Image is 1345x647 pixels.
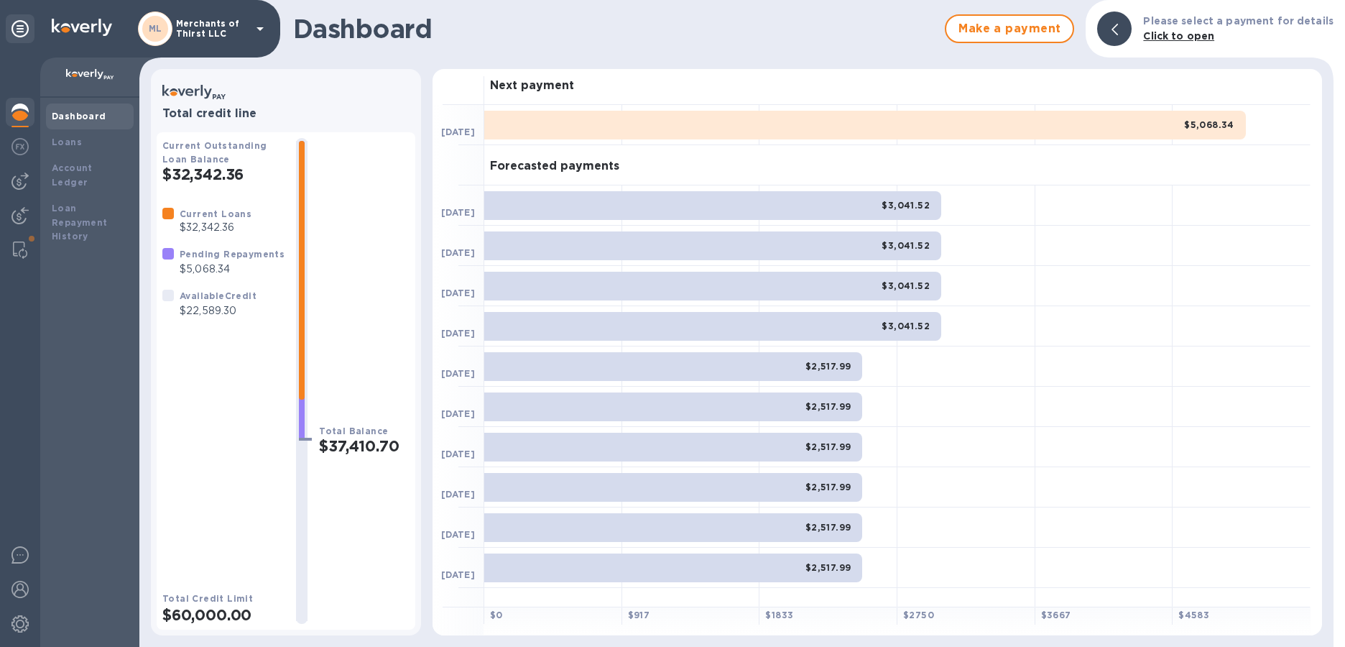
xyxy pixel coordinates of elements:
b: [DATE] [441,288,475,298]
b: $ 2750 [903,610,934,620]
b: Please select a payment for details [1143,15,1334,27]
b: $2,517.99 [805,482,851,492]
h3: Total credit line [162,107,410,121]
h2: $60,000.00 [162,606,285,624]
b: [DATE] [441,529,475,540]
p: $5,068.34 [180,262,285,277]
b: Dashboard [52,111,106,121]
b: $ 4583 [1178,610,1209,620]
b: $3,041.52 [882,321,930,331]
b: $3,041.52 [882,200,930,211]
b: $2,517.99 [805,361,851,372]
b: $ 3667 [1041,610,1071,620]
b: Loan Repayment History [52,203,108,242]
b: Click to open [1143,30,1214,42]
b: [DATE] [441,247,475,258]
img: Foreign exchange [11,138,29,155]
b: Pending Repayments [180,249,285,260]
b: Loans [52,137,82,147]
h1: Dashboard [293,14,938,44]
img: Logo [52,19,112,36]
b: $3,041.52 [882,240,930,251]
b: $2,517.99 [805,401,851,412]
b: Current Loans [180,208,251,219]
p: $22,589.30 [180,303,256,318]
b: [DATE] [441,368,475,379]
span: Make a payment [958,20,1061,37]
b: $ 1833 [765,610,793,620]
b: Current Outstanding Loan Balance [162,140,267,165]
b: [DATE] [441,449,475,459]
b: Total Balance [319,426,388,436]
b: $2,517.99 [805,441,851,452]
b: [DATE] [441,328,475,339]
b: Available Credit [180,290,256,301]
b: $5,068.34 [1184,119,1234,130]
b: [DATE] [441,489,475,500]
b: [DATE] [441,127,475,137]
h2: $32,342.36 [162,165,285,183]
b: Account Ledger [52,162,93,188]
h3: Forecasted payments [490,160,619,173]
b: $ 0 [490,610,503,620]
b: [DATE] [441,569,475,580]
div: Unpin categories [6,14,34,43]
h2: $37,410.70 [319,437,410,455]
b: $2,517.99 [805,562,851,573]
b: $3,041.52 [882,280,930,291]
b: [DATE] [441,207,475,218]
button: Make a payment [945,14,1074,43]
b: $ 917 [628,610,650,620]
b: ML [149,23,162,34]
b: $2,517.99 [805,522,851,533]
b: Total Credit Limit [162,593,253,604]
p: Merchants of Thirst LLC [176,19,248,39]
b: [DATE] [441,408,475,419]
p: $32,342.36 [180,220,251,235]
h3: Next payment [490,79,574,93]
